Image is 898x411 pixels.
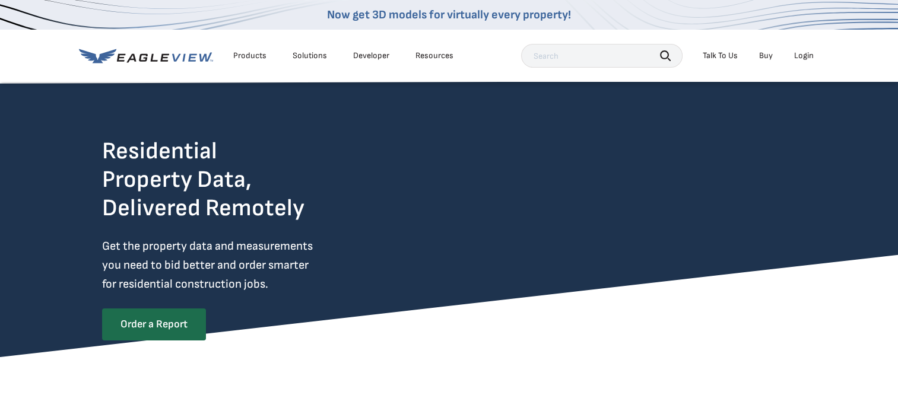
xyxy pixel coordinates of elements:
p: Get the property data and measurements you need to bid better and order smarter for residential c... [102,237,362,294]
a: Order a Report [102,308,206,340]
a: Developer [353,50,389,61]
div: Resources [415,50,453,61]
div: Solutions [293,50,327,61]
a: Now get 3D models for virtually every property! [327,8,571,22]
a: Buy [759,50,773,61]
input: Search [521,44,683,68]
h2: Residential Property Data, Delivered Remotely [102,137,304,222]
div: Login [794,50,814,61]
div: Talk To Us [703,50,738,61]
div: Products [233,50,266,61]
